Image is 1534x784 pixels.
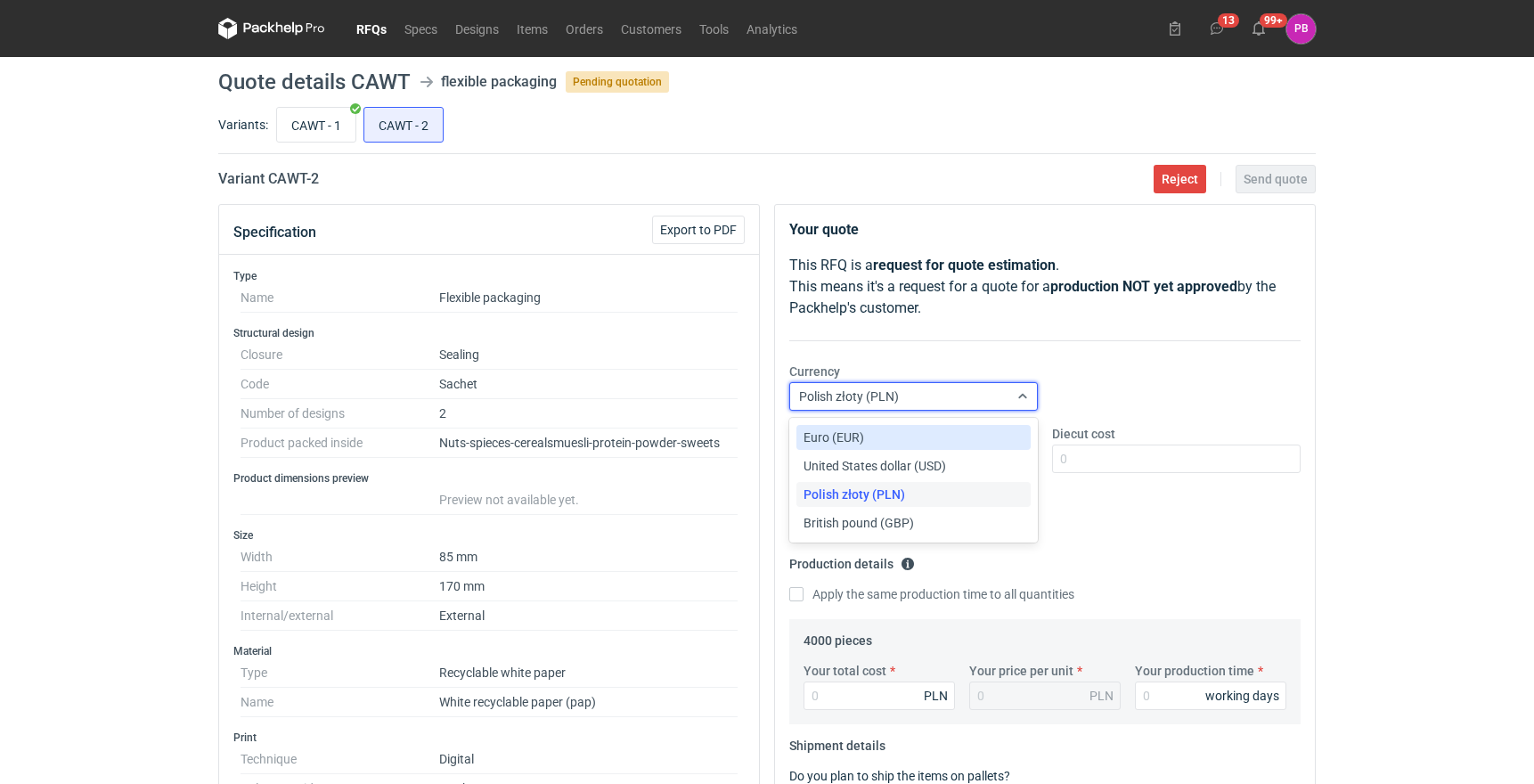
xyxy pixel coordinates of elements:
button: 99+ [1244,14,1273,43]
a: Customers [612,18,690,39]
label: Diecut cost [1052,425,1115,443]
dd: External [439,601,738,631]
strong: Your quote [789,221,859,238]
span: Send quote [1244,173,1308,185]
div: PLN [1089,687,1114,705]
legend: Production details [789,550,915,571]
dt: Type [241,658,439,688]
span: Polish złoty (PLN) [804,486,905,503]
label: Your price per unit [969,662,1073,680]
dd: Flexible packaging [439,283,738,313]
button: 13 [1203,14,1231,43]
h3: Material [233,644,745,658]
span: Polish złoty (PLN) [799,389,899,404]
dd: Nuts-spieces-cerealsmuesli-protein-powder-sweets [439,429,738,458]
span: Euro (EUR) [804,429,864,446]
dt: Height [241,572,439,601]
div: flexible packaging [441,71,557,93]
dd: Sachet [439,370,738,399]
button: Specification [233,211,316,254]
input: 0 [1052,445,1301,473]
label: Currency [789,363,840,380]
input: 0 [804,682,955,710]
label: Your production time [1135,662,1254,680]
h3: Print [233,731,745,745]
span: Reject [1162,173,1198,185]
h3: Product dimensions preview [233,471,745,486]
dt: Code [241,370,439,399]
a: Items [508,18,557,39]
dd: Sealing [439,340,738,370]
a: Analytics [738,18,806,39]
span: United States dollar (USD) [804,457,946,475]
a: Designs [446,18,508,39]
dd: Digital [439,745,738,774]
dd: Recyclable white paper [439,658,738,688]
span: British pound (GBP) [804,514,914,532]
a: RFQs [347,18,396,39]
div: Paulius Bukšnys [1286,14,1316,44]
dd: 2 [439,399,738,429]
strong: production NOT yet approved [1050,278,1237,295]
legend: Shipment details [789,731,885,753]
div: working days [1205,687,1279,705]
label: CAWT - 2 [363,107,444,143]
dt: Number of designs [241,399,439,429]
dt: Width [241,543,439,572]
a: Tools [690,18,738,39]
label: Variants: [218,116,268,134]
h3: Type [233,269,745,283]
h3: Structural design [233,326,745,340]
dt: Name [241,283,439,313]
label: Apply the same production time to all quantities [789,585,1074,603]
span: Preview not available yet. [439,493,579,507]
dt: Product packed inside [241,429,439,458]
button: PB [1286,14,1316,44]
legend: 4000 pieces [804,626,872,648]
dt: Internal/external [241,601,439,631]
h2: Variant CAWT - 2 [218,168,319,190]
dd: White recyclable paper (pap) [439,688,738,717]
dt: Closure [241,340,439,370]
dt: Name [241,688,439,717]
svg: Packhelp Pro [218,18,325,39]
div: PLN [924,687,948,705]
button: Reject [1154,165,1206,193]
span: Export to PDF [660,224,737,236]
p: This RFQ is a . This means it's a request for a quote for a by the Packhelp's customer. [789,255,1301,319]
button: Export to PDF [652,216,745,244]
span: Pending quotation [566,71,669,93]
h3: Size [233,528,745,543]
dd: 85 mm [439,543,738,572]
h1: Quote details CAWT [218,71,411,93]
label: CAWT - 1 [276,107,356,143]
label: Do you plan to ship the items on pallets? [789,769,1010,783]
strong: request for quote estimation [873,257,1056,274]
label: Your total cost [804,662,886,680]
a: Specs [396,18,446,39]
input: 0 [1135,682,1286,710]
a: Orders [557,18,612,39]
dt: Technique [241,745,439,774]
button: Send quote [1236,165,1316,193]
dd: 170 mm [439,572,738,601]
